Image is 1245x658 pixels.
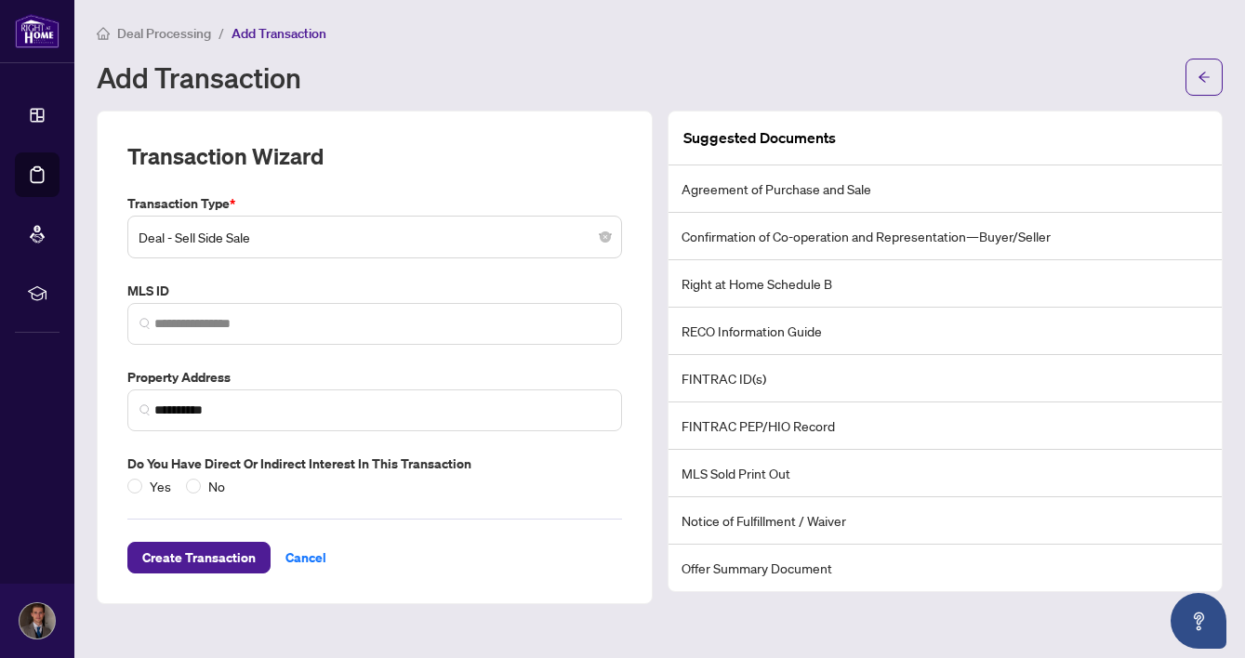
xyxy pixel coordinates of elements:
[683,126,836,150] article: Suggested Documents
[127,454,622,474] label: Do you have direct or indirect interest in this transaction
[142,476,179,496] span: Yes
[139,404,151,415] img: search_icon
[127,542,271,573] button: Create Transaction
[20,603,55,638] img: Profile Icon
[232,25,326,42] span: Add Transaction
[127,281,622,301] label: MLS ID
[15,14,60,48] img: logo
[1171,593,1226,649] button: Open asap
[127,193,622,214] label: Transaction Type
[669,355,1223,402] li: FINTRAC ID(s)
[669,402,1223,450] li: FINTRAC PEP/HIO Record
[201,476,232,496] span: No
[669,545,1223,591] li: Offer Summary Document
[142,543,256,572] span: Create Transaction
[600,231,611,243] span: close-circle
[669,308,1223,355] li: RECO Information Guide
[127,367,622,388] label: Property Address
[127,141,324,171] h2: Transaction Wizard
[219,22,224,44] li: /
[139,219,611,255] span: Deal - Sell Side Sale
[271,542,341,573] button: Cancel
[117,25,211,42] span: Deal Processing
[669,260,1223,308] li: Right at Home Schedule B
[139,318,151,329] img: search_icon
[285,543,326,572] span: Cancel
[669,450,1223,497] li: MLS Sold Print Out
[1198,71,1211,84] span: arrow-left
[669,165,1223,213] li: Agreement of Purchase and Sale
[97,27,110,40] span: home
[669,497,1223,545] li: Notice of Fulfillment / Waiver
[97,62,301,92] h1: Add Transaction
[669,213,1223,260] li: Confirmation of Co-operation and Representation—Buyer/Seller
